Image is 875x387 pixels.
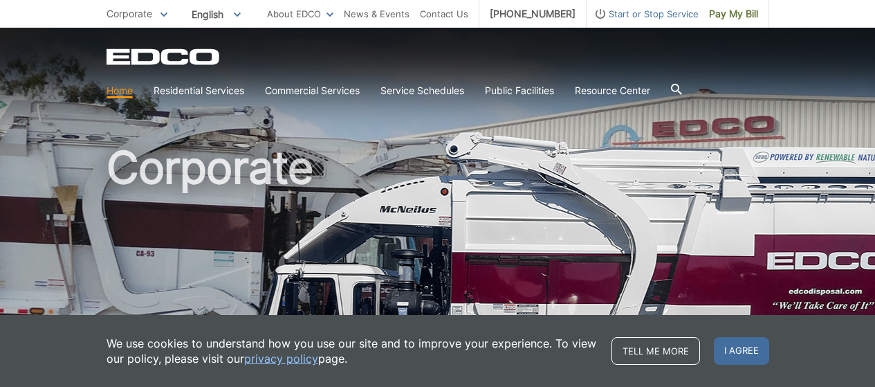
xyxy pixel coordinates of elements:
a: About EDCO [267,6,333,21]
a: Tell me more [611,337,700,365]
a: Resource Center [575,83,650,98]
a: Public Facilities [485,83,554,98]
a: Service Schedules [380,83,464,98]
span: English [181,3,251,26]
a: EDCD logo. Return to the homepage. [107,48,221,65]
a: privacy policy [244,351,318,366]
p: We use cookies to understand how you use our site and to improve your experience. To view our pol... [107,336,598,366]
a: Commercial Services [265,83,360,98]
span: I agree [714,337,769,365]
span: Pay My Bill [709,6,758,21]
span: Corporate [107,8,152,19]
a: News & Events [344,6,409,21]
a: Contact Us [420,6,468,21]
a: Residential Services [154,83,244,98]
a: Home [107,83,133,98]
